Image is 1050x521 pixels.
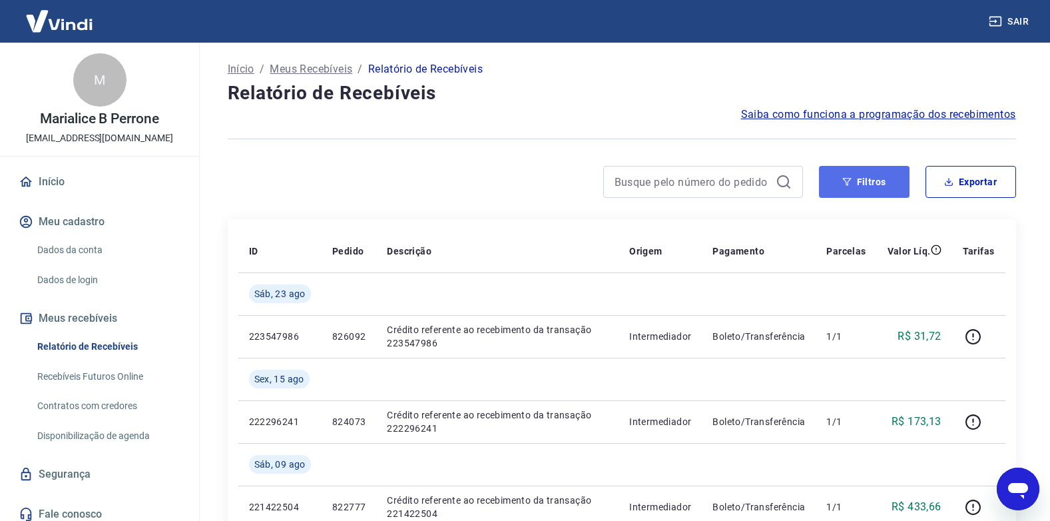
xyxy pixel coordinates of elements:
[387,245,431,258] p: Descrição
[712,245,764,258] p: Pagamento
[16,207,183,237] button: Meu cadastro
[826,330,866,343] p: 1/1
[741,107,1016,123] a: Saiba como funciona a programação dos recebimentos
[368,61,483,77] p: Relatório de Recebíveis
[16,1,103,41] img: Vindi
[712,415,805,428] p: Boleto/Transferência
[629,415,691,428] p: Intermediador
[73,53,127,107] div: M
[32,266,183,294] a: Dados de login
[892,414,941,430] p: R$ 173,13
[16,167,183,197] a: Início
[332,500,366,514] p: 822777
[387,408,608,435] p: Crédito referente ao recebimento da transação 222296241
[888,245,931,258] p: Valor Líq.
[358,61,362,77] p: /
[16,460,183,489] a: Segurança
[332,245,364,258] p: Pedido
[997,468,1039,510] iframe: Botão para abrir a janela de mensagens
[32,237,183,264] a: Dados da conta
[16,304,183,333] button: Meus recebíveis
[332,415,366,428] p: 824073
[387,494,608,520] p: Crédito referente ao recebimento da transação 221422504
[32,422,183,450] a: Disponibilização de agenda
[712,330,805,343] p: Boleto/Transferência
[898,328,941,344] p: R$ 31,72
[249,500,311,514] p: 221422504
[26,131,173,145] p: [EMAIL_ADDRESS][DOMAIN_NAME]
[387,323,608,350] p: Crédito referente ao recebimento da transação 223547986
[228,61,254,77] a: Início
[32,392,183,420] a: Contratos com credores
[892,499,941,515] p: R$ 433,66
[826,415,866,428] p: 1/1
[615,172,770,192] input: Busque pelo número do pedido
[629,330,691,343] p: Intermediador
[963,245,995,258] p: Tarifas
[32,333,183,360] a: Relatório de Recebíveis
[249,330,311,343] p: 223547986
[254,458,306,471] span: Sáb, 09 ago
[629,245,662,258] p: Origem
[228,80,1016,107] h4: Relatório de Recebíveis
[819,166,910,198] button: Filtros
[332,330,366,343] p: 826092
[270,61,352,77] a: Meus Recebíveis
[712,500,805,514] p: Boleto/Transferência
[40,112,159,126] p: Marialice B Perrone
[826,500,866,514] p: 1/1
[826,245,866,258] p: Parcelas
[986,9,1034,34] button: Sair
[249,245,258,258] p: ID
[249,415,311,428] p: 222296241
[254,372,304,386] span: Sex, 15 ago
[260,61,264,77] p: /
[32,363,183,390] a: Recebíveis Futuros Online
[254,287,306,300] span: Sáb, 23 ago
[925,166,1016,198] button: Exportar
[629,500,691,514] p: Intermediador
